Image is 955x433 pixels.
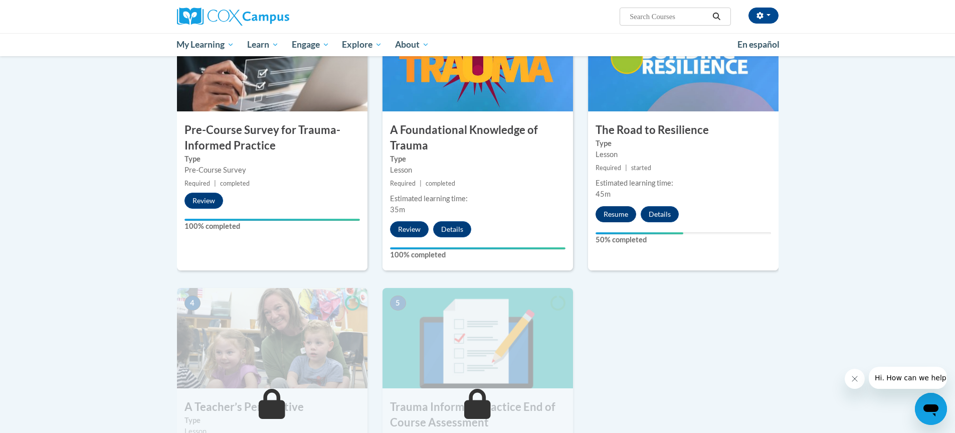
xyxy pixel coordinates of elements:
h3: Pre-Course Survey for Trauma-Informed Practice [177,122,367,154]
label: 100% completed [184,221,360,232]
span: Explore [342,39,382,51]
span: 45m [596,190,611,198]
h3: A Foundational Knowledge of Trauma [383,122,573,154]
a: Explore [335,33,389,56]
span: Hi. How can we help? [6,7,81,15]
div: Pre-Course Survey [184,165,360,176]
span: | [214,180,216,187]
a: My Learning [170,33,241,56]
span: | [625,164,627,172]
span: completed [220,180,250,187]
button: Details [433,221,471,237]
img: Course Image [177,288,367,388]
div: Lesson [596,149,771,160]
button: Search [709,11,724,23]
span: Learn [247,39,279,51]
iframe: Button to launch messaging window [915,393,947,425]
a: Learn [241,33,285,56]
a: About [389,33,436,56]
div: Your progress [390,247,565,249]
h3: The Road to Resilience [588,122,779,138]
div: Main menu [162,33,794,56]
div: Your progress [184,219,360,221]
span: | [420,180,422,187]
span: 5 [390,296,406,311]
a: Engage [285,33,336,56]
label: Type [390,154,565,165]
button: Review [390,221,429,237]
img: Cox Campus [177,8,289,26]
img: Course Image [383,288,573,388]
button: Details [641,206,679,222]
span: started [631,164,651,172]
label: Type [184,415,360,426]
iframe: Close message [845,369,865,389]
button: Review [184,193,223,209]
h3: A Teacher’s Perspective [177,399,367,415]
label: Type [184,154,360,165]
span: 4 [184,296,201,311]
h3: Trauma Informed Practice End of Course Assessment [383,399,573,430]
span: Required [390,180,416,187]
span: Required [596,164,621,172]
img: Course Image [383,11,573,111]
div: Estimated learning time: [596,178,771,189]
span: About [395,39,429,51]
label: Type [596,138,771,149]
iframe: Message from company [869,367,947,389]
span: My Learning [176,39,234,51]
button: Resume [596,206,636,222]
span: completed [426,180,455,187]
span: Required [184,180,210,187]
label: 100% completed [390,249,565,260]
a: Cox Campus [177,8,367,26]
div: Your progress [596,232,683,234]
div: Estimated learning time: [390,193,565,204]
span: Engage [292,39,329,51]
label: 50% completed [596,234,771,245]
span: 35m [390,205,405,214]
a: En español [731,34,786,55]
span: En español [737,39,780,50]
img: Course Image [588,11,779,111]
div: Lesson [390,165,565,176]
button: Account Settings [748,8,779,24]
img: Course Image [177,11,367,111]
input: Search Courses [629,11,709,23]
